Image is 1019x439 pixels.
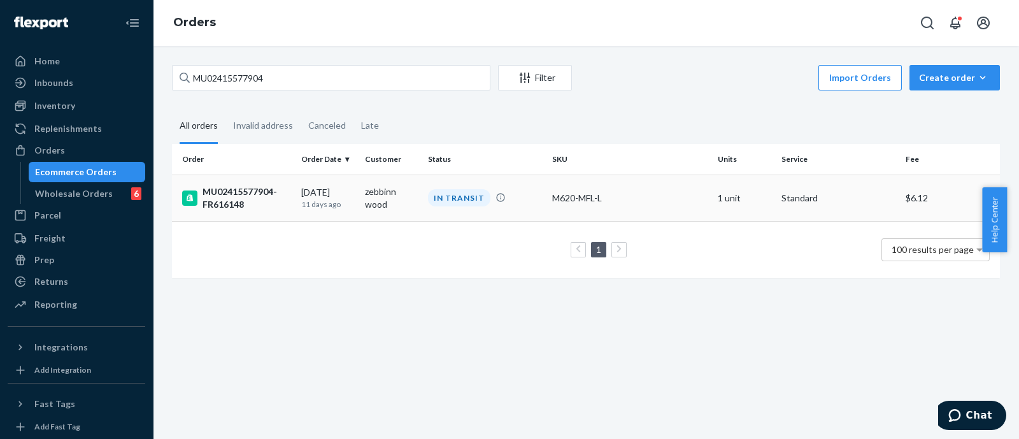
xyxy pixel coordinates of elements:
[34,421,80,432] div: Add Fast Tag
[233,109,293,142] div: Invalid address
[131,187,141,200] div: 6
[29,184,146,204] a: Wholesale Orders6
[34,275,68,288] div: Returns
[8,419,145,435] a: Add Fast Tag
[915,10,940,36] button: Open Search Box
[547,144,713,175] th: SKU
[982,187,1007,252] button: Help Center
[34,341,88,354] div: Integrations
[34,55,60,68] div: Home
[34,398,75,410] div: Fast Tags
[818,65,902,90] button: Import Orders
[308,109,346,142] div: Canceled
[8,394,145,414] button: Fast Tags
[34,209,61,222] div: Parcel
[713,175,776,221] td: 1 unit
[713,144,776,175] th: Units
[8,205,145,226] a: Parcel
[498,65,572,90] button: Filter
[173,15,216,29] a: Orders
[594,244,604,255] a: Page 1 is your current page
[8,96,145,116] a: Inventory
[8,250,145,270] a: Prep
[8,271,145,292] a: Returns
[361,109,379,142] div: Late
[499,71,571,84] div: Filter
[14,17,68,29] img: Flexport logo
[428,189,490,206] div: IN TRANSIT
[8,363,145,378] a: Add Integration
[35,187,113,200] div: Wholesale Orders
[8,51,145,71] a: Home
[35,166,117,178] div: Ecommerce Orders
[901,175,1000,221] td: $6.12
[8,294,145,315] a: Reporting
[301,186,355,210] div: [DATE]
[180,109,218,144] div: All orders
[301,199,355,210] p: 11 days ago
[8,337,145,357] button: Integrations
[365,154,418,164] div: Customer
[971,10,996,36] button: Open account menu
[34,364,91,375] div: Add Integration
[34,254,54,266] div: Prep
[360,175,424,221] td: zebbinn wood
[8,140,145,161] a: Orders
[781,192,895,205] p: Standard
[8,119,145,139] a: Replenishments
[8,228,145,248] a: Freight
[34,99,75,112] div: Inventory
[34,232,66,245] div: Freight
[172,65,490,90] input: Search orders
[552,192,708,205] div: M620-MFL-L
[892,244,974,255] span: 100 results per page
[423,144,547,175] th: Status
[776,144,901,175] th: Service
[919,71,990,84] div: Create order
[172,144,296,175] th: Order
[938,401,1006,433] iframe: Opens a widget where you can chat to one of our agents
[182,185,291,211] div: MU02415577904-FR616148
[120,10,145,36] button: Close Navigation
[943,10,968,36] button: Open notifications
[29,162,146,182] a: Ecommerce Orders
[8,73,145,93] a: Inbounds
[34,122,102,135] div: Replenishments
[34,144,65,157] div: Orders
[909,65,1000,90] button: Create order
[34,298,77,311] div: Reporting
[901,144,1000,175] th: Fee
[34,76,73,89] div: Inbounds
[163,4,226,41] ol: breadcrumbs
[296,144,360,175] th: Order Date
